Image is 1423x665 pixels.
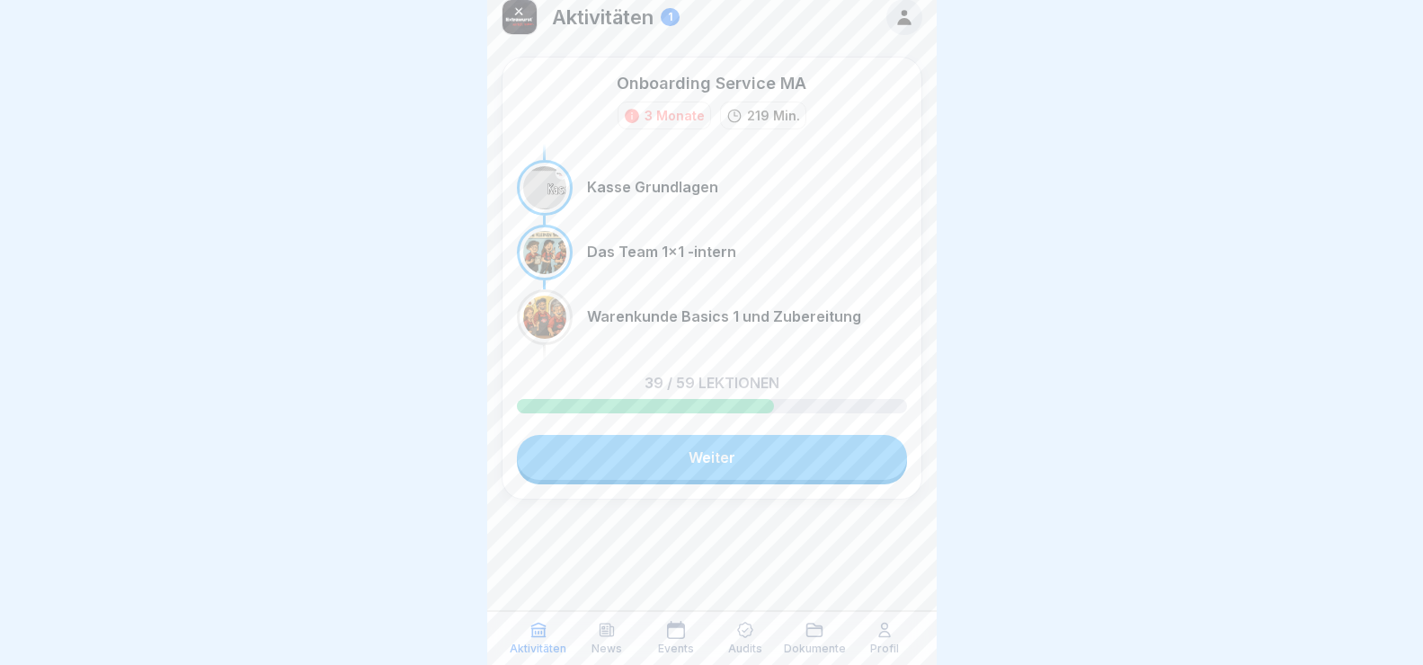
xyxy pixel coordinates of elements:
[784,643,846,655] p: Dokumente
[552,5,654,29] p: Aktivitäten
[587,244,736,261] p: Das Team 1x1 -intern
[587,179,718,196] p: Kasse Grundlagen
[658,643,694,655] p: Events
[728,643,762,655] p: Audits
[645,376,779,390] p: 39 / 59 Lektionen
[510,643,566,655] p: Aktivitäten
[645,106,705,125] div: 3 Monate
[587,308,861,325] p: Warenkunde Basics 1 und Zubereitung
[661,8,680,26] div: 1
[870,643,899,655] p: Profil
[747,106,800,125] p: 219 Min.
[591,643,622,655] p: News
[617,72,806,94] div: Onboarding Service MA
[517,435,907,480] a: Weiter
